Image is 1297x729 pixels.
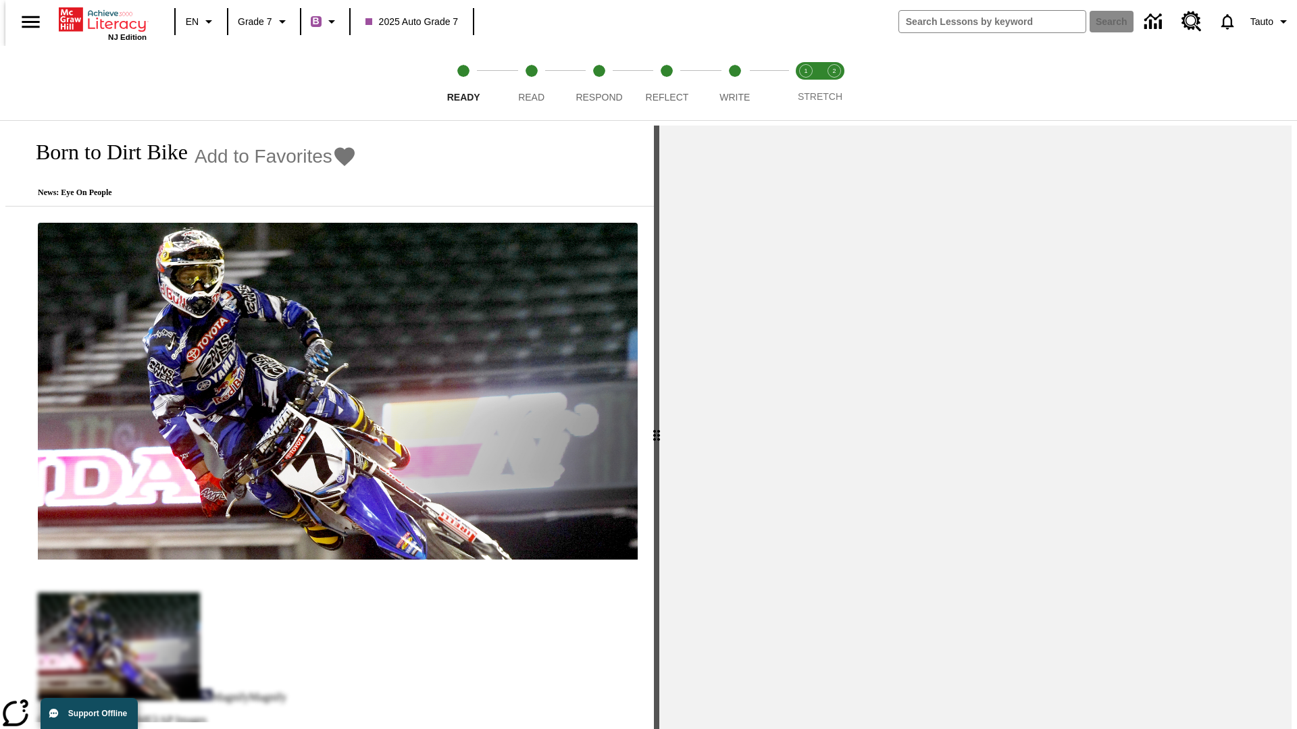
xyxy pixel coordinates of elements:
[832,67,836,74] text: 2
[447,92,480,103] span: Ready
[654,126,659,729] div: Press Enter or Spacebar and then press right and left arrow keys to move the slider
[305,9,345,34] button: Boost Class color is purple. Change class color
[22,140,188,165] h1: Born to Dirt Bike
[899,11,1086,32] input: search field
[804,67,807,74] text: 1
[238,15,272,29] span: Grade 7
[108,33,147,41] span: NJ Edition
[1210,4,1245,39] a: Notifications
[232,9,296,34] button: Grade: Grade 7, Select a grade
[518,92,544,103] span: Read
[38,223,638,560] img: Motocross racer James Stewart flies through the air on his dirt bike.
[628,46,706,120] button: Reflect step 4 of 5
[1250,15,1273,29] span: Tauto
[798,91,842,102] span: STRETCH
[696,46,774,120] button: Write step 5 of 5
[59,5,147,41] div: Home
[180,9,223,34] button: Language: EN, Select a language
[1136,3,1173,40] a: Data Center
[786,46,825,120] button: Stretch Read step 1 of 2
[195,144,357,168] button: Add to Favorites - Born to Dirt Bike
[195,146,332,167] span: Add to Favorites
[576,92,622,103] span: Respond
[22,188,357,198] p: News: Eye On People
[424,46,503,120] button: Ready step 1 of 5
[5,126,654,722] div: reading
[186,15,199,29] span: EN
[492,46,570,120] button: Read step 2 of 5
[313,13,320,30] span: B
[560,46,638,120] button: Respond step 3 of 5
[646,92,689,103] span: Reflect
[719,92,750,103] span: Write
[365,15,459,29] span: 2025 Auto Grade 7
[659,126,1292,729] div: activity
[68,709,127,718] span: Support Offline
[11,2,51,42] button: Open side menu
[1245,9,1297,34] button: Profile/Settings
[815,46,854,120] button: Stretch Respond step 2 of 2
[41,698,138,729] button: Support Offline
[1173,3,1210,40] a: Resource Center, Will open in new tab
